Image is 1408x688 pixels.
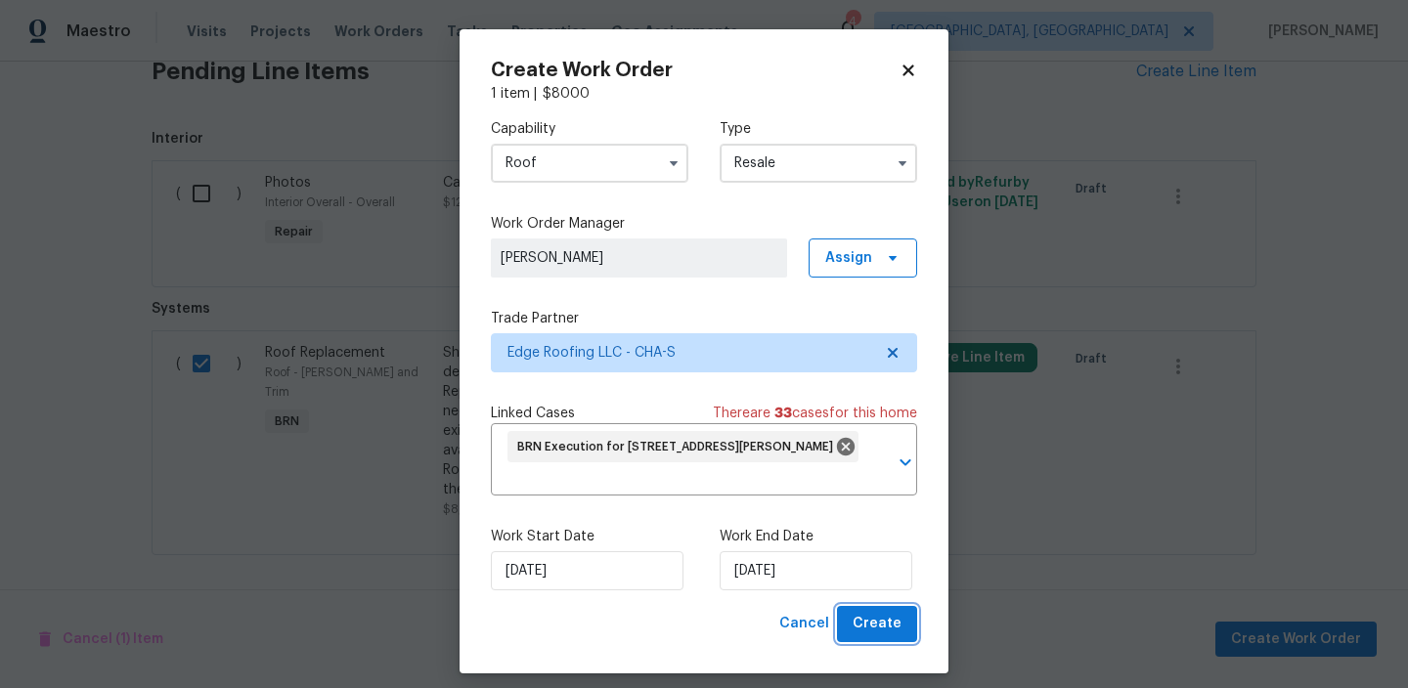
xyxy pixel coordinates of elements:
[543,87,590,101] span: $ 8000
[491,144,688,183] input: Select...
[491,61,900,80] h2: Create Work Order
[779,612,829,636] span: Cancel
[771,606,837,642] button: Cancel
[491,119,688,139] label: Capability
[720,119,917,139] label: Type
[713,404,917,423] span: There are case s for this home
[491,551,683,590] input: M/D/YYYY
[853,612,902,636] span: Create
[507,431,858,462] div: BRN Execution for [STREET_ADDRESS][PERSON_NAME]
[491,84,917,104] div: 1 item |
[891,151,914,175] button: Show options
[491,309,917,328] label: Trade Partner
[825,248,872,268] span: Assign
[720,527,917,546] label: Work End Date
[720,551,912,590] input: M/D/YYYY
[491,527,688,546] label: Work Start Date
[837,606,917,642] button: Create
[517,439,841,455] span: BRN Execution for [STREET_ADDRESS][PERSON_NAME]
[491,404,575,423] span: Linked Cases
[501,248,777,268] span: [PERSON_NAME]
[892,449,919,476] button: Open
[662,151,685,175] button: Show options
[507,343,872,363] span: Edge Roofing LLC - CHA-S
[720,144,917,183] input: Select...
[491,214,917,234] label: Work Order Manager
[774,407,792,420] span: 33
